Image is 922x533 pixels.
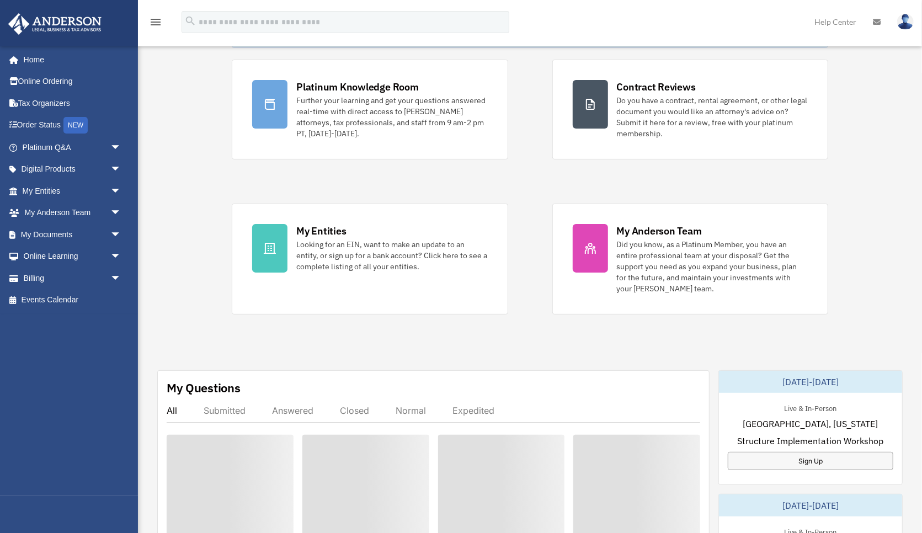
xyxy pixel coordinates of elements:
div: My Questions [167,380,241,396]
div: Contract Reviews [617,80,696,94]
span: arrow_drop_down [110,267,132,290]
a: My Anderson Team Did you know, as a Platinum Member, you have an entire professional team at your... [552,204,828,315]
div: My Anderson Team [617,224,702,238]
div: Submitted [204,405,246,416]
a: Online Learningarrow_drop_down [8,246,138,268]
a: Online Ordering [8,71,138,93]
div: All [167,405,177,416]
a: My Entities Looking for an EIN, want to make an update to an entity, or sign up for a bank accoun... [232,204,508,315]
a: Billingarrow_drop_down [8,267,138,289]
a: Contract Reviews Do you have a contract, rental agreement, or other legal document you would like... [552,60,828,159]
a: Platinum Q&Aarrow_drop_down [8,136,138,158]
div: Further your learning and get your questions answered real-time with direct access to [PERSON_NAM... [296,95,487,139]
span: arrow_drop_down [110,158,132,181]
a: menu [149,19,162,29]
a: Order StatusNEW [8,114,138,137]
div: Normal [396,405,426,416]
i: menu [149,15,162,29]
a: Sign Up [728,452,893,470]
div: My Entities [296,224,346,238]
div: Answered [272,405,313,416]
img: Anderson Advisors Platinum Portal [5,13,105,35]
div: Looking for an EIN, want to make an update to an entity, or sign up for a bank account? Click her... [296,239,487,272]
a: Platinum Knowledge Room Further your learning and get your questions answered real-time with dire... [232,60,508,159]
div: Did you know, as a Platinum Member, you have an entire professional team at your disposal? Get th... [617,239,808,294]
img: User Pic [897,14,914,30]
a: Events Calendar [8,289,138,311]
div: Platinum Knowledge Room [296,80,419,94]
i: search [184,15,196,27]
div: NEW [63,117,88,134]
a: Tax Organizers [8,92,138,114]
div: Closed [340,405,369,416]
span: arrow_drop_down [110,202,132,225]
span: arrow_drop_down [110,180,132,202]
div: Live & In-Person [776,402,846,413]
a: My Documentsarrow_drop_down [8,223,138,246]
a: Digital Productsarrow_drop_down [8,158,138,180]
a: Home [8,49,132,71]
div: [DATE]-[DATE] [719,371,902,393]
span: [GEOGRAPHIC_DATA], [US_STATE] [743,417,878,430]
a: My Entitiesarrow_drop_down [8,180,138,202]
span: Structure Implementation Workshop [738,434,884,447]
span: arrow_drop_down [110,223,132,246]
div: Expedited [452,405,494,416]
div: Do you have a contract, rental agreement, or other legal document you would like an attorney's ad... [617,95,808,139]
a: My Anderson Teamarrow_drop_down [8,202,138,224]
span: arrow_drop_down [110,136,132,159]
div: [DATE]-[DATE] [719,494,902,516]
span: arrow_drop_down [110,246,132,268]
